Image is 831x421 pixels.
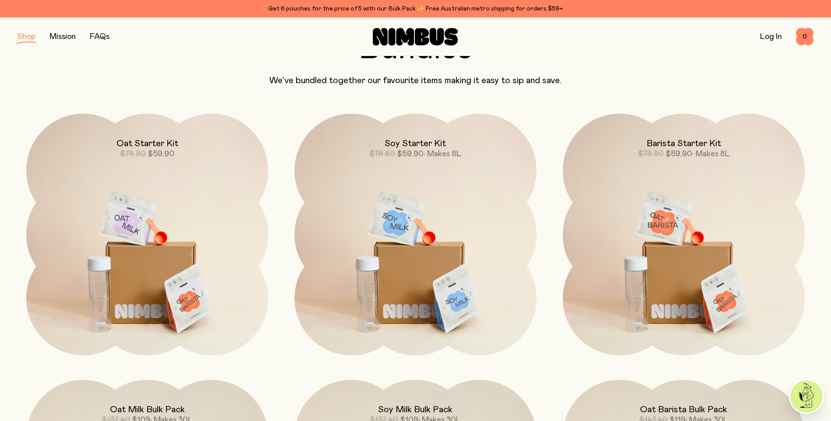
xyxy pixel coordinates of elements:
[18,4,813,14] div: Get 6 pouches for the price of 5 with our Bulk Pack ✨ Free Australian metro shipping for orders $59+
[665,150,692,158] span: $59.90
[760,33,782,41] a: Log In
[638,150,664,158] span: $78.80
[50,33,76,41] a: Mission
[117,138,178,149] h2: Oat Starter Kit
[385,138,446,149] h2: Soy Starter Kit
[796,28,813,46] button: 0
[640,404,727,415] h2: Oat Barista Bulk Pack
[563,114,805,355] a: Barista Starter Kit$78.80$59.90• Makes 8L
[148,150,174,158] span: $59.90
[90,33,110,41] a: FAQs
[294,114,536,355] a: Soy Starter Kit$76.80$59.90• Makes 8L
[424,150,461,158] span: • Makes 8L
[18,75,813,86] p: We’ve bundled together our favourite items making it easy to sip and save.
[369,150,395,158] span: $76.80
[790,380,823,413] img: agent
[397,150,424,158] span: $59.90
[378,404,453,415] h2: Soy Milk Bulk Pack
[692,150,730,158] span: • Makes 8L
[120,150,146,158] span: $78.80
[110,404,185,415] h2: Oat Milk Bulk Pack
[26,114,268,355] a: Oat Starter Kit$78.80$59.90
[647,138,721,149] h2: Barista Starter Kit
